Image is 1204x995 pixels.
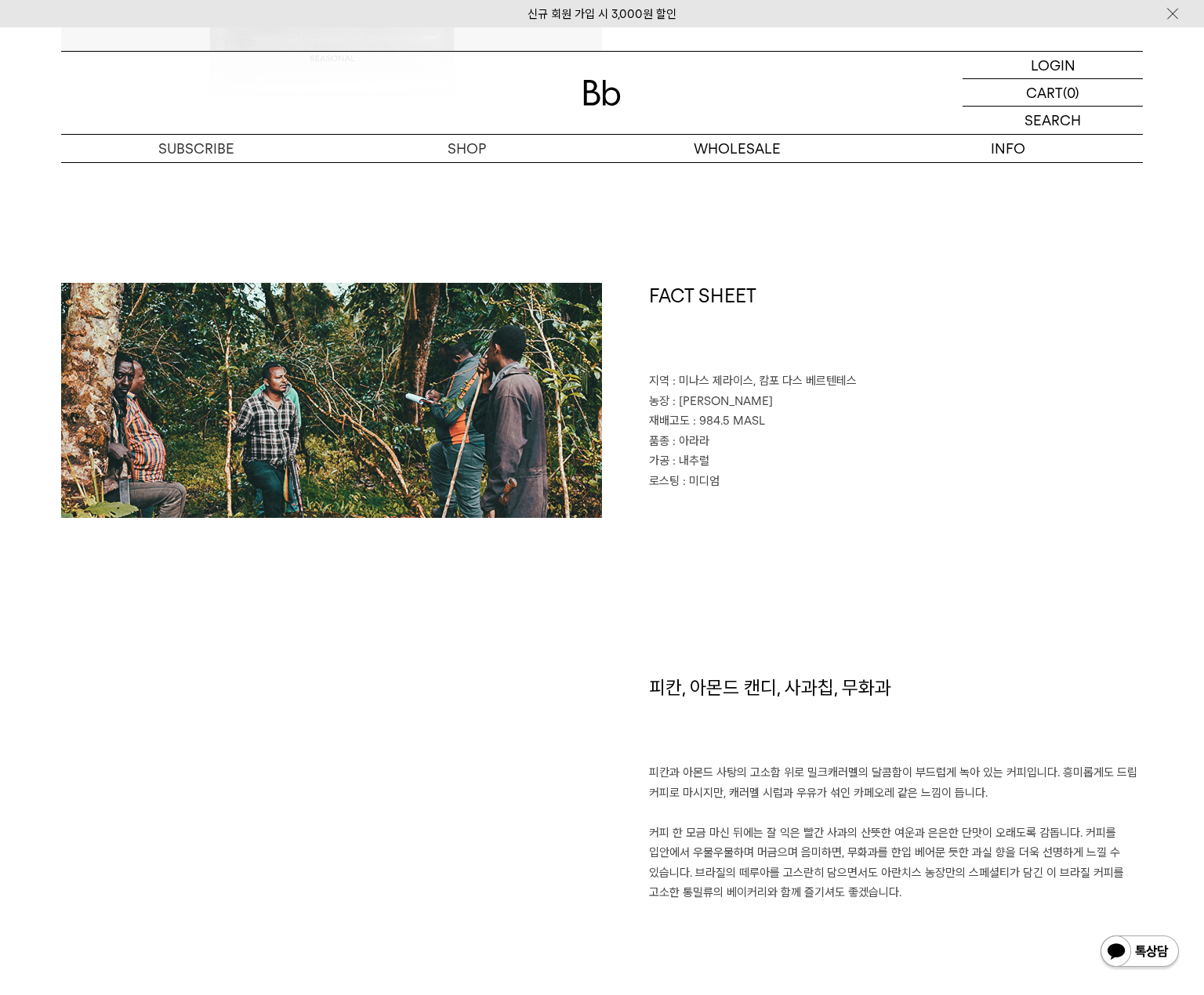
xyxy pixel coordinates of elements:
span: : [PERSON_NAME] [673,394,773,408]
img: 브라질 아란치스 [61,283,602,518]
a: CART (0) [963,79,1143,107]
p: (0) [1063,79,1079,106]
span: 로스팅 [649,474,680,488]
p: INFO [872,135,1143,162]
span: : 미디엄 [683,474,720,488]
p: CART [1026,79,1063,106]
p: LOGIN [1031,52,1075,78]
a: 신규 회원 가입 시 3,000원 할인 [528,7,676,21]
p: SEARCH [1024,107,1081,134]
span: : 아라라 [673,434,709,448]
img: 로고 [583,80,621,106]
span: : 미나스 제라이스, 캄포 다스 베르텐테스 [673,374,857,388]
span: 재배고도 [649,414,690,428]
img: 카카오톡 채널 1:1 채팅 버튼 [1099,934,1180,971]
a: SUBSCRIBE [61,135,332,162]
span: 품종 [649,434,669,448]
h1: FACT SHEET [649,283,1143,372]
span: 가공 [649,454,669,468]
p: WHOLESALE [602,135,872,162]
p: 피칸과 아몬드 사탕의 고소함 위로 밀크캐러멜의 달콤함이 부드럽게 녹아 있는 커피입니다. 흥미롭게도 드립 커피로 마시지만, 캐러멜 시럽과 우유가 섞인 카페오레 같은 느낌이 듭니... [649,763,1143,903]
span: 지역 [649,374,669,388]
span: : 내추럴 [673,454,709,468]
h1: 피칸, 아몬드 캔디, 사과칩, 무화과 [649,675,1143,764]
a: LOGIN [963,52,1143,79]
span: 농장 [649,394,669,408]
span: : 984.5 MASL [693,414,765,428]
a: SHOP [332,135,602,162]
